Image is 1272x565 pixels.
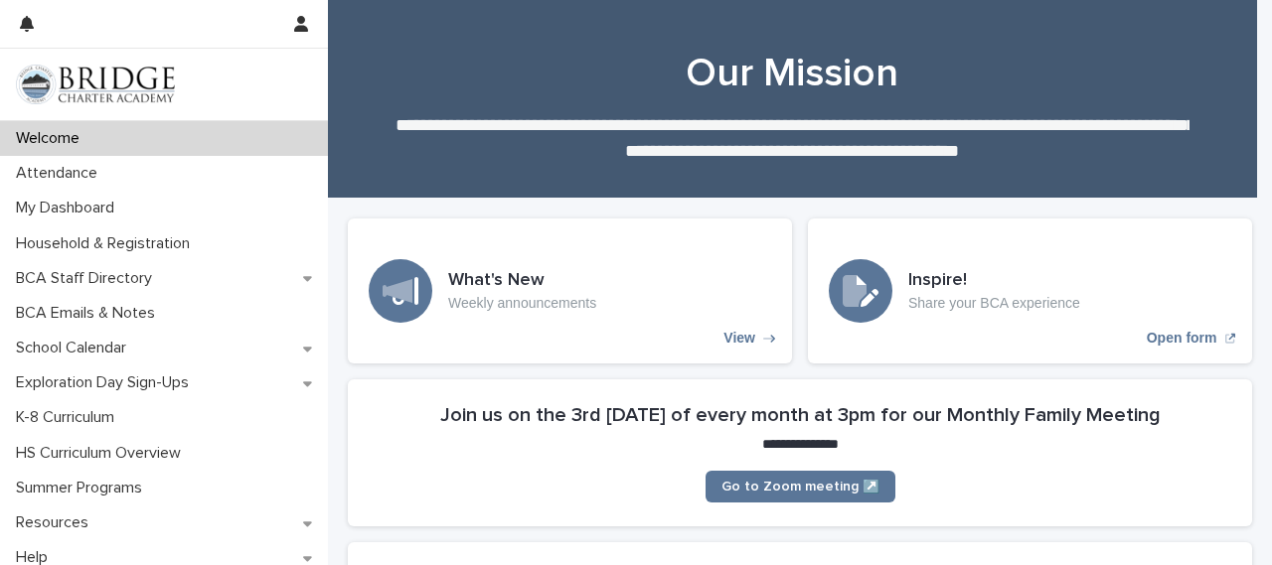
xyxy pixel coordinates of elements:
p: Resources [8,513,104,532]
a: Go to Zoom meeting ↗️ [706,471,895,502]
p: School Calendar [8,339,142,357]
p: BCA Staff Directory [8,269,168,288]
p: Share your BCA experience [908,295,1080,312]
p: Welcome [8,129,95,148]
p: My Dashboard [8,199,130,217]
p: K-8 Curriculum [8,408,130,427]
h2: Join us on the 3rd [DATE] of every month at 3pm for our Monthly Family Meeting [440,403,1161,427]
p: Weekly announcements [448,295,596,312]
p: Attendance [8,164,113,183]
img: V1C1m3IdTEidaUdm9Hs0 [16,65,175,104]
a: Open form [808,218,1252,363]
h1: Our Mission [348,50,1237,97]
p: HS Curriculum Overview [8,444,197,463]
p: Exploration Day Sign-Ups [8,373,205,392]
p: Summer Programs [8,479,158,497]
p: Open form [1147,330,1217,347]
p: Household & Registration [8,234,206,253]
h3: What's New [448,270,596,292]
p: View [723,330,755,347]
span: Go to Zoom meeting ↗️ [721,480,879,494]
p: BCA Emails & Notes [8,304,171,323]
a: View [348,218,792,363]
h3: Inspire! [908,270,1080,292]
